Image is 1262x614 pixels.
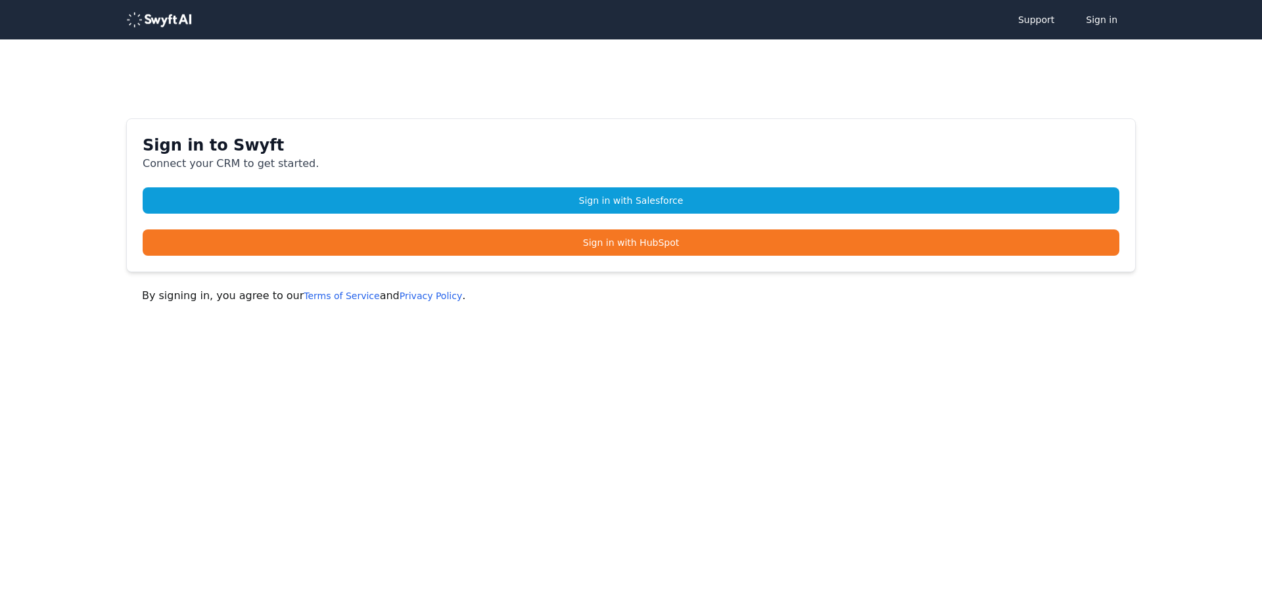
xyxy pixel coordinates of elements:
[126,12,192,28] img: logo-488353a97b7647c9773e25e94dd66c4536ad24f66c59206894594c5eb3334934.png
[304,291,379,301] a: Terms of Service
[143,187,1119,214] a: Sign in with Salesforce
[1073,7,1131,33] button: Sign in
[400,291,462,301] a: Privacy Policy
[143,156,1119,172] p: Connect your CRM to get started.
[1005,7,1067,33] a: Support
[142,288,1120,304] p: By signing in, you agree to our and .
[143,229,1119,256] a: Sign in with HubSpot
[143,135,1119,156] h1: Sign in to Swyft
